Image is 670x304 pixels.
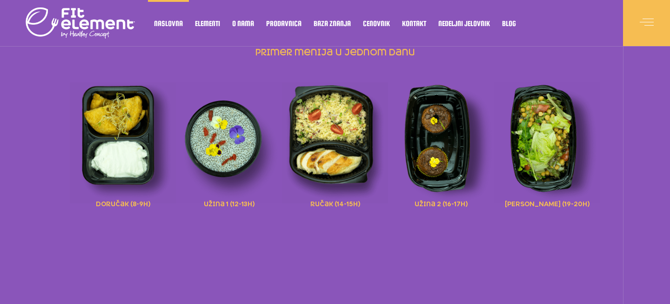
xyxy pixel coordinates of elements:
span: Elementi [195,21,220,26]
span: Naslovna [154,21,183,26]
div: primer menija u jednom danu [70,70,600,223]
span: O nama [232,21,254,26]
img: logo light [26,5,135,42]
span: Blog [502,21,516,26]
span: užina 2 (16-17h) [415,198,468,208]
span: Kontakt [402,21,426,26]
span: Nedeljni jelovnik [438,21,490,26]
span: užina 1 (12-13h) [204,198,255,208]
a: primer menija u jednom danu [254,48,416,58]
span: [PERSON_NAME] (19-20h) [505,198,590,208]
span: doručak (8-9h) [96,198,150,208]
span: Prodavnica [266,21,301,26]
span: ručak (14-15h) [310,198,360,208]
span: Cenovnik [363,21,390,26]
span: Baza znanja [314,21,351,26]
